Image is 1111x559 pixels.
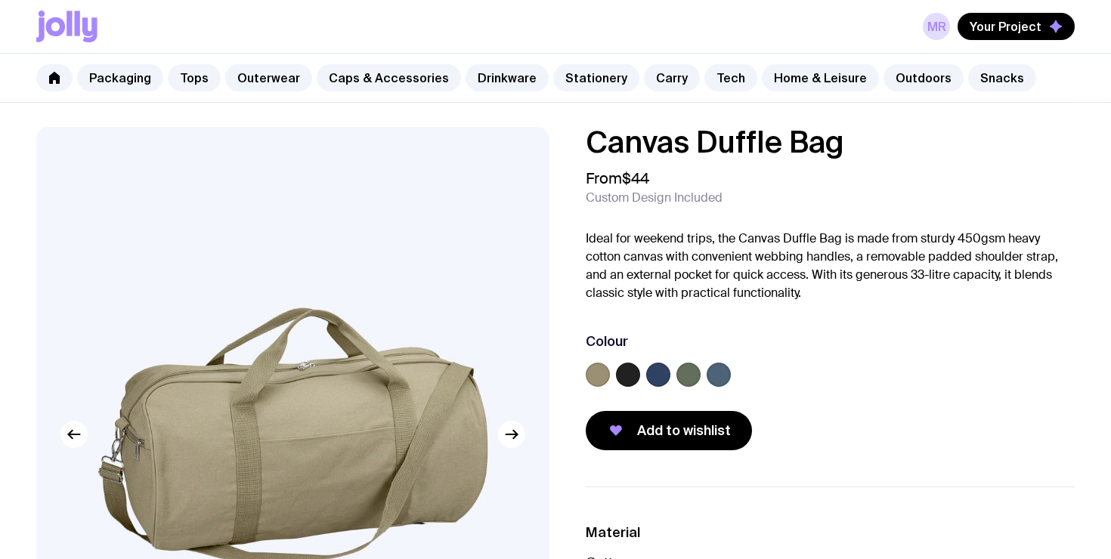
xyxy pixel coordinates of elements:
a: MR [923,13,950,40]
h1: Canvas Duffle Bag [586,127,1075,157]
p: Ideal for weekend trips, the Canvas Duffle Bag is made from sturdy 450gsm heavy cotton canvas wit... [586,230,1075,302]
span: Add to wishlist [637,422,731,440]
span: From [586,169,649,187]
button: Add to wishlist [586,411,752,450]
a: Carry [644,64,700,91]
span: Custom Design Included [586,190,723,205]
a: Outdoors [884,64,964,91]
h3: Material [586,523,1075,542]
span: Your Project [970,19,1041,34]
button: Your Project [958,13,1075,40]
a: Stationery [553,64,639,91]
span: $44 [622,168,649,188]
a: Home & Leisure [762,64,879,91]
a: Snacks [968,64,1036,91]
h3: Colour [586,332,628,351]
a: Tops [168,64,221,91]
a: Caps & Accessories [317,64,461,91]
a: Drinkware [466,64,549,91]
a: Packaging [77,64,163,91]
a: Tech [704,64,757,91]
a: Outerwear [225,64,312,91]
